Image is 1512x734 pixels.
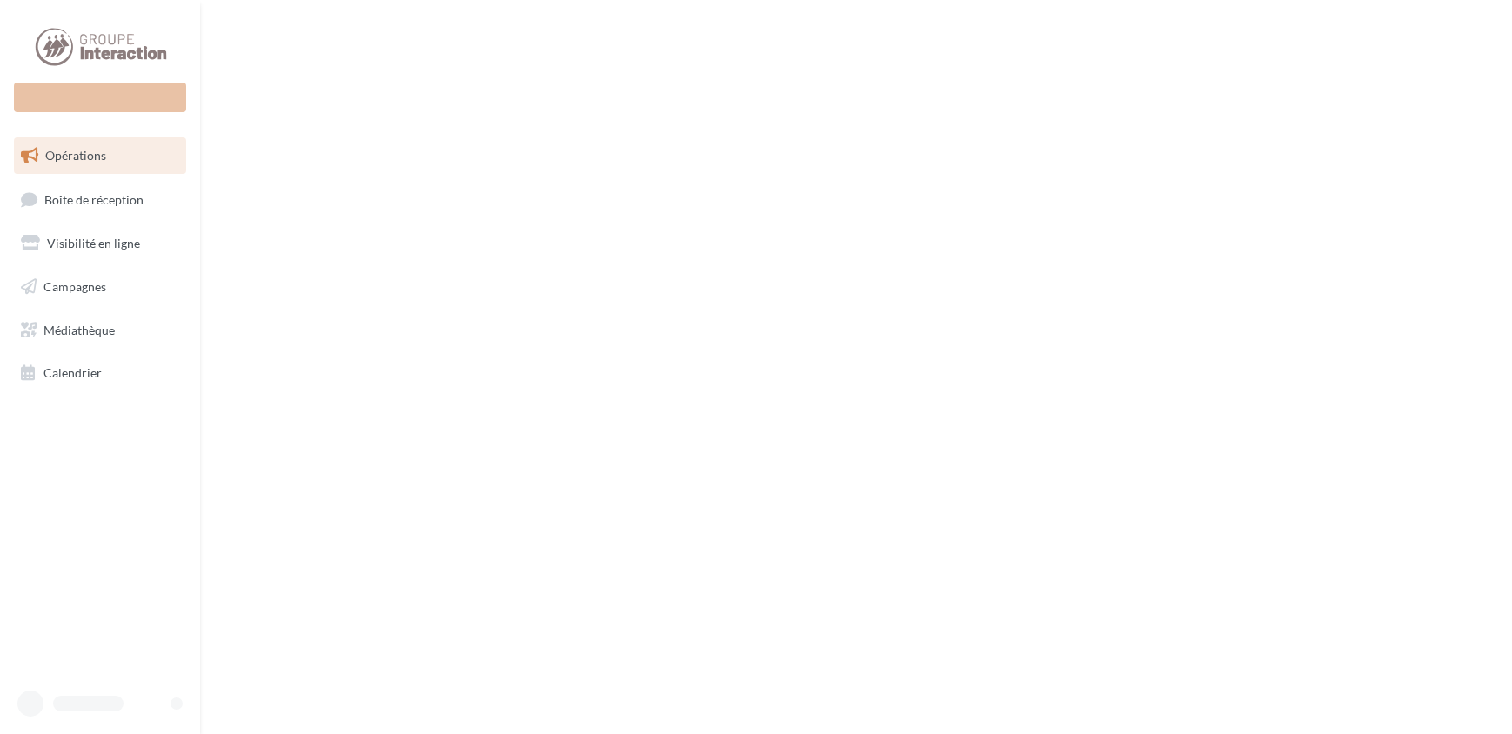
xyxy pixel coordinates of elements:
span: Opérations [45,148,106,163]
div: Nouvelle campagne [14,83,186,112]
span: Visibilité en ligne [47,236,140,250]
span: Calendrier [43,365,102,380]
a: Campagnes [10,269,190,305]
a: Calendrier [10,355,190,391]
a: Boîte de réception [10,181,190,218]
a: Visibilité en ligne [10,225,190,262]
span: Campagnes [43,279,106,294]
span: Médiathèque [43,322,115,337]
a: Médiathèque [10,312,190,349]
a: Opérations [10,137,190,174]
span: Boîte de réception [44,191,144,206]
